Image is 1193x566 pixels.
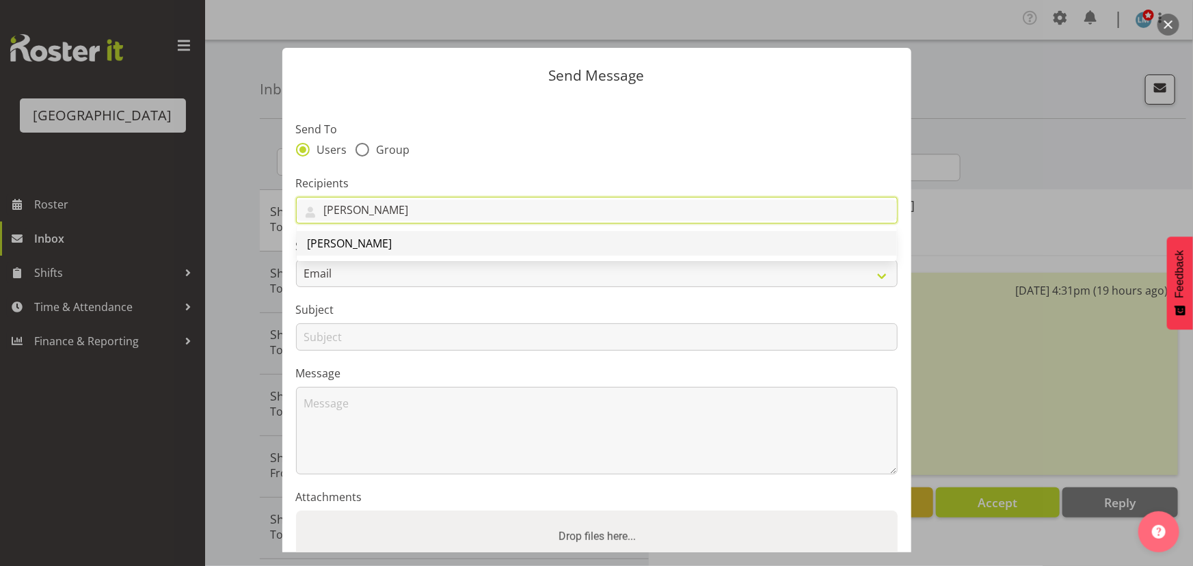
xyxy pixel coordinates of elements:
[296,301,898,318] label: Subject
[296,323,898,351] input: Subject
[310,143,347,157] span: Users
[369,143,410,157] span: Group
[296,365,898,381] label: Message
[1152,525,1166,539] img: help-xxl-2.png
[1167,237,1193,329] button: Feedback - Show survey
[297,200,897,221] input: Search for users
[297,231,897,256] a: [PERSON_NAME]
[1174,250,1186,298] span: Feedback
[296,238,898,254] label: Send Via
[308,236,392,251] span: [PERSON_NAME]
[296,489,898,505] label: Attachments
[296,68,898,83] p: Send Message
[296,175,898,191] label: Recipients
[552,523,641,550] label: Drop files here...
[296,121,898,137] label: Send To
